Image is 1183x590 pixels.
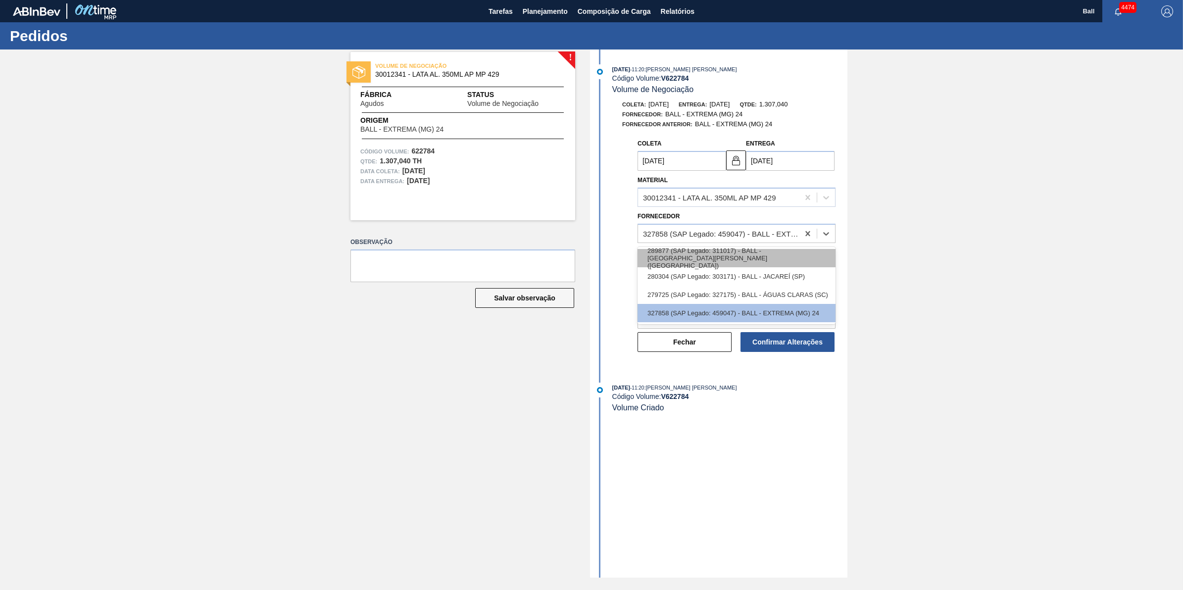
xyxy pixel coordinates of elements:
[1161,5,1173,17] img: Logout
[475,288,574,308] button: Salvar observação
[622,101,646,107] span: Coleta:
[360,147,409,156] span: Código Volume:
[612,385,630,391] span: [DATE]
[746,151,835,171] input: dd/mm/yyyy
[638,332,732,352] button: Fechar
[630,385,644,391] span: - 11:20
[360,90,415,100] span: Fábrica
[709,100,730,108] span: [DATE]
[661,5,694,17] span: Relatórios
[360,176,404,186] span: Data entrega:
[1119,2,1136,13] span: 4474
[638,286,836,304] div: 279725 (SAP Legado: 327175) - BALL - ÁGUAS CLARAS (SC)
[597,69,603,75] img: atual
[467,90,565,100] span: Status
[648,100,669,108] span: [DATE]
[612,66,630,72] span: [DATE]
[740,246,836,260] label: Hora Entrega
[644,385,737,391] span: : [PERSON_NAME] [PERSON_NAME]
[489,5,513,17] span: Tarefas
[726,150,746,170] button: locked
[638,151,726,171] input: dd/mm/yyyy
[411,147,435,155] strong: 622784
[467,100,539,107] span: Volume de Negociação
[746,140,775,147] label: Entrega
[360,166,400,176] span: Data coleta:
[612,74,847,82] div: Código Volume:
[612,85,694,94] span: Volume de Negociação
[643,193,776,201] div: 30012341 - LATA AL. 350ML AP MP 429
[644,66,737,72] span: : [PERSON_NAME] [PERSON_NAME]
[638,249,836,267] div: 289877 (SAP Legado: 311017) - BALL - [GEOGRAPHIC_DATA][PERSON_NAME] ([GEOGRAPHIC_DATA])
[578,5,651,17] span: Composição de Carga
[360,126,444,133] span: BALL - EXTREMA (MG) 24
[643,229,800,238] div: 327858 (SAP Legado: 459047) - BALL - EXTREMA (MG) 24
[638,177,668,184] label: Material
[622,121,692,127] span: Fornecedor Anterior:
[665,110,742,118] span: BALL - EXTREMA (MG) 24
[612,403,664,412] span: Volume Criado
[622,111,663,117] span: Fornecedor:
[10,30,186,42] h1: Pedidos
[597,387,603,393] img: atual
[375,61,514,71] span: VOLUME DE NEGOCIAÇÃO
[679,101,707,107] span: Entrega:
[402,167,425,175] strong: [DATE]
[360,100,384,107] span: Agudos
[638,267,836,286] div: 280304 (SAP Legado: 303171) - BALL - JACAREÍ (SP)
[695,120,772,128] span: BALL - EXTREMA (MG) 24
[1102,4,1134,18] button: Notificações
[360,115,472,126] span: Origem
[350,235,575,249] label: Observação
[759,100,788,108] span: 1.307,040
[612,393,847,400] div: Código Volume:
[730,154,742,166] img: locked
[661,74,689,82] strong: V 622784
[523,5,568,17] span: Planejamento
[375,71,555,78] span: 30012341 - LATA AL. 350ML AP MP 429
[739,101,756,107] span: Qtde:
[352,66,365,79] img: status
[661,393,689,400] strong: V 622784
[638,213,680,220] label: Fornecedor
[638,304,836,322] div: 327858 (SAP Legado: 459047) - BALL - EXTREMA (MG) 24
[380,157,422,165] strong: 1.307,040 TH
[360,156,377,166] span: Qtde :
[740,332,835,352] button: Confirmar Alterações
[13,7,60,16] img: TNhmsLtSVTkK8tSr43FrP2fwEKptu5GPRR3wAAAABJRU5ErkJggg==
[630,67,644,72] span: - 11:20
[407,177,430,185] strong: [DATE]
[638,140,661,147] label: Coleta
